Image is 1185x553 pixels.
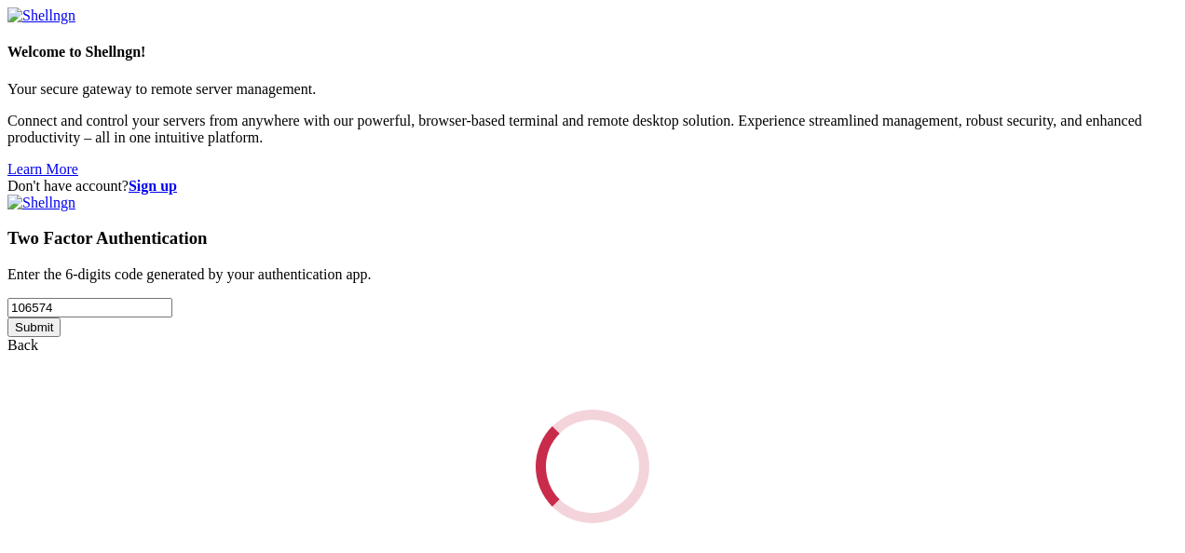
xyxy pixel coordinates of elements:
h3: Two Factor Authentication [7,228,1178,249]
p: Connect and control your servers from anywhere with our powerful, browser-based terminal and remo... [7,113,1178,146]
p: Your secure gateway to remote server management. [7,81,1178,98]
input: Two factor code [7,298,172,317]
a: Learn More [7,161,78,177]
h4: Welcome to Shellngn! [7,44,1178,61]
input: Submit [7,317,61,337]
img: Shellngn [7,7,75,24]
a: Back [7,337,38,353]
p: Enter the 6-digits code generated by your authentication app. [7,266,1178,283]
img: Shellngn [7,195,75,211]
a: Sign up [129,178,177,194]
div: Loading... [530,404,654,528]
div: Don't have account? [7,178,1178,195]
